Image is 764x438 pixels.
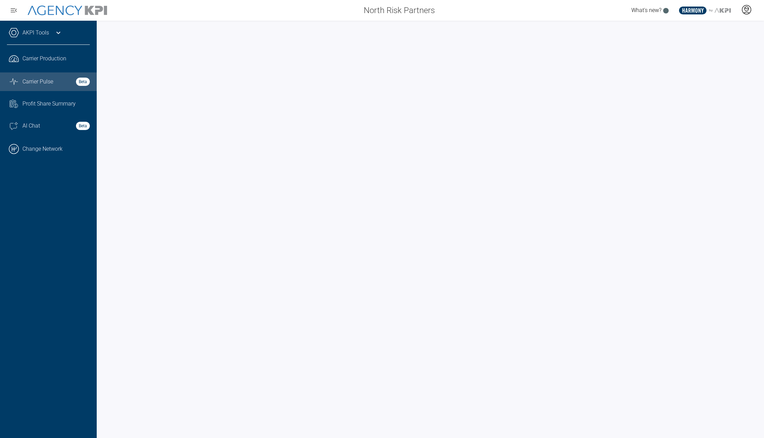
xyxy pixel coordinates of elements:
a: AKPI Tools [22,29,49,37]
span: Carrier Pulse [22,78,53,86]
span: North Risk Partners [364,4,435,17]
strong: Beta [76,78,90,86]
span: Carrier Production [22,54,66,63]
span: AI Chat [22,122,40,130]
span: What's new? [631,7,661,13]
span: Profit Share Summary [22,100,76,108]
strong: Beta [76,122,90,130]
img: AgencyKPI [28,6,107,16]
